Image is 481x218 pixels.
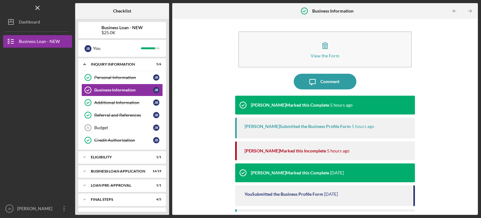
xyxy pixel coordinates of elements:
[94,75,153,80] div: Personal Information
[330,103,353,108] time: 2025-08-15 15:34
[94,125,153,130] div: Budget
[150,198,161,201] div: 4 / 5
[153,99,159,106] div: J B
[312,8,354,13] b: Business Information
[81,121,163,134] a: 5BudgetJB
[238,31,412,67] button: View the Form
[81,96,163,109] a: Additional InformationJB
[101,25,143,30] b: Business Loan - NEW
[153,74,159,81] div: J B
[81,134,163,146] a: Credit AuthorizationJB
[91,155,146,159] div: ELIGIBILITY
[245,124,351,129] div: [PERSON_NAME] Submitted the Business Profile Form
[251,170,329,175] div: [PERSON_NAME] Marked this Complete
[91,62,146,66] div: INQUIRY INFORMATION
[113,8,131,13] b: Checklist
[294,74,356,89] button: Comment
[85,45,91,52] div: J B
[94,100,153,105] div: Additional Information
[94,138,153,143] div: Credit Authorization
[91,183,146,187] div: LOAN PRE-APPROVAL
[94,88,153,93] div: Business Information
[153,125,159,131] div: J B
[251,103,329,108] div: [PERSON_NAME] Marked this Complete
[352,124,374,129] time: 2025-08-15 15:34
[3,35,72,48] button: Business Loan - NEW
[153,87,159,93] div: J B
[150,169,161,173] div: 14 / 19
[3,202,72,215] button: JB[PERSON_NAME]
[245,192,323,197] div: You Submitted the Business Profile Form
[91,198,146,201] div: FINAL STEPS
[8,207,11,210] text: JB
[320,74,339,89] div: Comment
[150,62,161,66] div: 5 / 6
[324,192,338,197] time: 2025-08-14 17:15
[87,126,89,130] tspan: 5
[19,16,40,30] div: Dashboard
[150,155,161,159] div: 1 / 1
[81,71,163,84] a: Personal InformationJB
[81,109,163,121] a: Referral and ReferencesJB
[19,35,60,49] div: Business Loan - NEW
[101,30,143,35] div: $25.0K
[327,148,349,153] time: 2025-08-15 15:33
[150,183,161,187] div: 1 / 1
[245,148,326,153] div: [PERSON_NAME] Marked this Incomplete
[311,53,339,58] div: View the Form
[94,113,153,118] div: Referral and References
[16,202,56,216] div: [PERSON_NAME]
[3,16,72,28] button: Dashboard
[93,43,141,54] div: You
[153,137,159,143] div: J B
[153,112,159,118] div: J B
[81,84,163,96] a: Business InformationJB
[91,169,146,173] div: BUSINESS LOAN APPLICATION
[330,170,344,175] time: 2025-08-14 17:26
